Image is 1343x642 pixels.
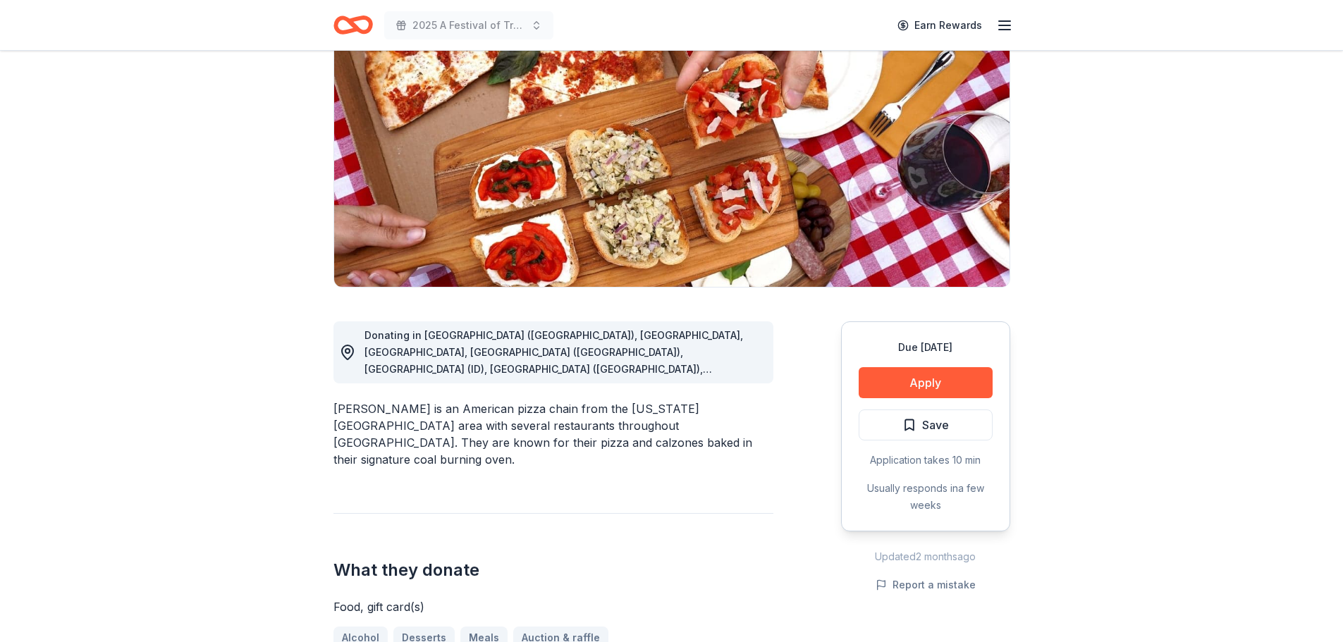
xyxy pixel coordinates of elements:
div: Usually responds in a few weeks [859,480,993,514]
span: Save [922,416,949,434]
a: Home [333,8,373,42]
button: Apply [859,367,993,398]
h2: What they donate [333,559,773,581]
img: Image for Grimaldi's [334,18,1010,287]
div: Due [DATE] [859,339,993,356]
button: Save [859,409,993,440]
span: Donating in [GEOGRAPHIC_DATA] ([GEOGRAPHIC_DATA]), [GEOGRAPHIC_DATA], [GEOGRAPHIC_DATA], [GEOGRAP... [364,329,743,459]
button: Report a mistake [876,576,976,593]
a: Earn Rewards [889,13,991,38]
div: [PERSON_NAME] is an American pizza chain from the [US_STATE][GEOGRAPHIC_DATA] area with several r... [333,400,773,468]
button: 2025 A Festival of Trees Event [384,11,553,39]
div: Updated 2 months ago [841,548,1010,565]
div: Food, gift card(s) [333,598,773,615]
span: 2025 A Festival of Trees Event [412,17,525,34]
div: Application takes 10 min [859,452,993,469]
